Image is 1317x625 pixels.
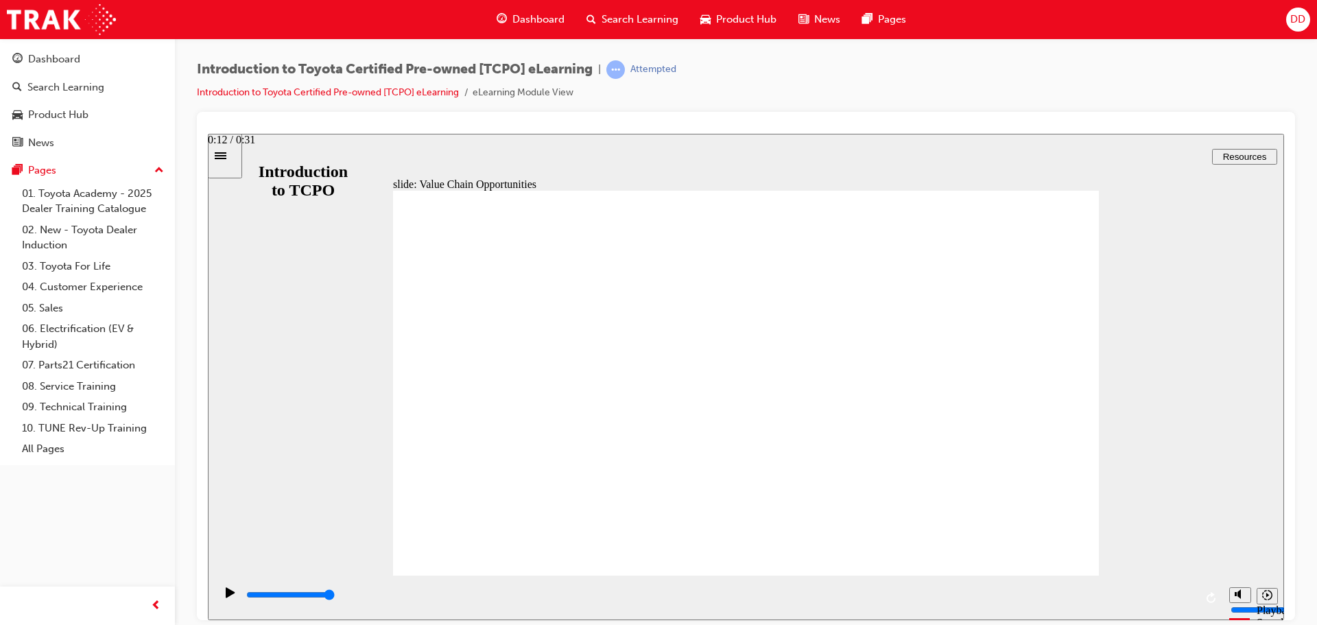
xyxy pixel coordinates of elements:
button: Play (Ctrl+Alt+P) [7,453,30,476]
div: Product Hub [28,107,88,123]
a: 04. Customer Experience [16,276,169,298]
a: 08. Service Training [16,376,169,397]
span: up-icon [154,162,164,180]
span: pages-icon [862,11,873,28]
span: search-icon [586,11,596,28]
a: 03. Toyota For Life [16,256,169,277]
button: Playback speed [1049,454,1070,471]
a: 06. Electrification (EV & Hybrid) [16,318,169,355]
span: Resources [1015,18,1059,28]
span: news-icon [12,137,23,150]
span: Product Hub [716,12,776,27]
div: Dashboard [28,51,80,67]
a: guage-iconDashboard [486,5,576,34]
input: slide progress [38,456,127,467]
button: Pages [5,158,169,183]
a: Introduction to Toyota Certified Pre-owned [TCPO] eLearning [197,86,459,98]
a: Search Learning [5,75,169,100]
li: eLearning Module View [473,85,573,101]
a: 02. New - Toyota Dealer Induction [16,220,169,256]
span: learningRecordVerb_ATTEMPT-icon [606,60,625,79]
a: 01. Toyota Academy - 2025 Dealer Training Catalogue [16,183,169,220]
span: Search Learning [602,12,678,27]
div: misc controls [1015,442,1069,486]
a: 10. TUNE Rev-Up Training [16,418,169,439]
div: playback controls [7,442,1015,486]
span: guage-icon [497,11,507,28]
span: pages-icon [12,165,23,177]
span: DD [1290,12,1305,27]
div: News [28,135,54,151]
a: car-iconProduct Hub [689,5,787,34]
span: Dashboard [512,12,565,27]
a: pages-iconPages [851,5,917,34]
span: news-icon [798,11,809,28]
span: Introduction to Toyota Certified Pre-owned [TCPO] eLearning [197,62,593,78]
span: guage-icon [12,54,23,66]
span: search-icon [12,82,22,94]
div: Pages [28,163,56,178]
a: 07. Parts21 Certification [16,355,169,376]
div: Attempted [630,63,676,76]
span: Pages [878,12,906,27]
span: prev-icon [151,598,161,615]
a: news-iconNews [787,5,851,34]
input: volume [1023,471,1111,482]
a: All Pages [16,438,169,460]
a: 09. Technical Training [16,397,169,418]
span: | [598,62,601,78]
a: News [5,130,169,156]
span: car-icon [12,109,23,121]
a: Product Hub [5,102,169,128]
button: Mute (Ctrl+Alt+M) [1021,453,1043,469]
button: Replay (Ctrl+Alt+R) [994,454,1015,475]
span: car-icon [700,11,711,28]
button: Resources [1004,15,1069,31]
a: Dashboard [5,47,169,72]
a: 05. Sales [16,298,169,319]
a: search-iconSearch Learning [576,5,689,34]
button: DD [1286,8,1310,32]
div: Playback Speed [1049,471,1069,495]
span: News [814,12,840,27]
button: DashboardSearch LearningProduct HubNews [5,44,169,158]
img: Trak [7,4,116,35]
div: Search Learning [27,80,104,95]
